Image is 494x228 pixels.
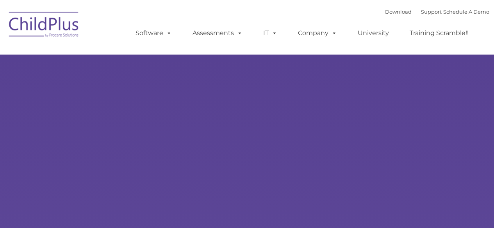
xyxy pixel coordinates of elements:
a: Support [421,9,442,15]
a: IT [255,25,285,41]
a: Software [128,25,180,41]
a: Training Scramble!! [402,25,476,41]
a: Download [385,9,412,15]
img: ChildPlus by Procare Solutions [5,6,83,45]
a: Company [290,25,345,41]
font: | [385,9,489,15]
a: Assessments [185,25,250,41]
a: University [350,25,397,41]
a: Schedule A Demo [443,9,489,15]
